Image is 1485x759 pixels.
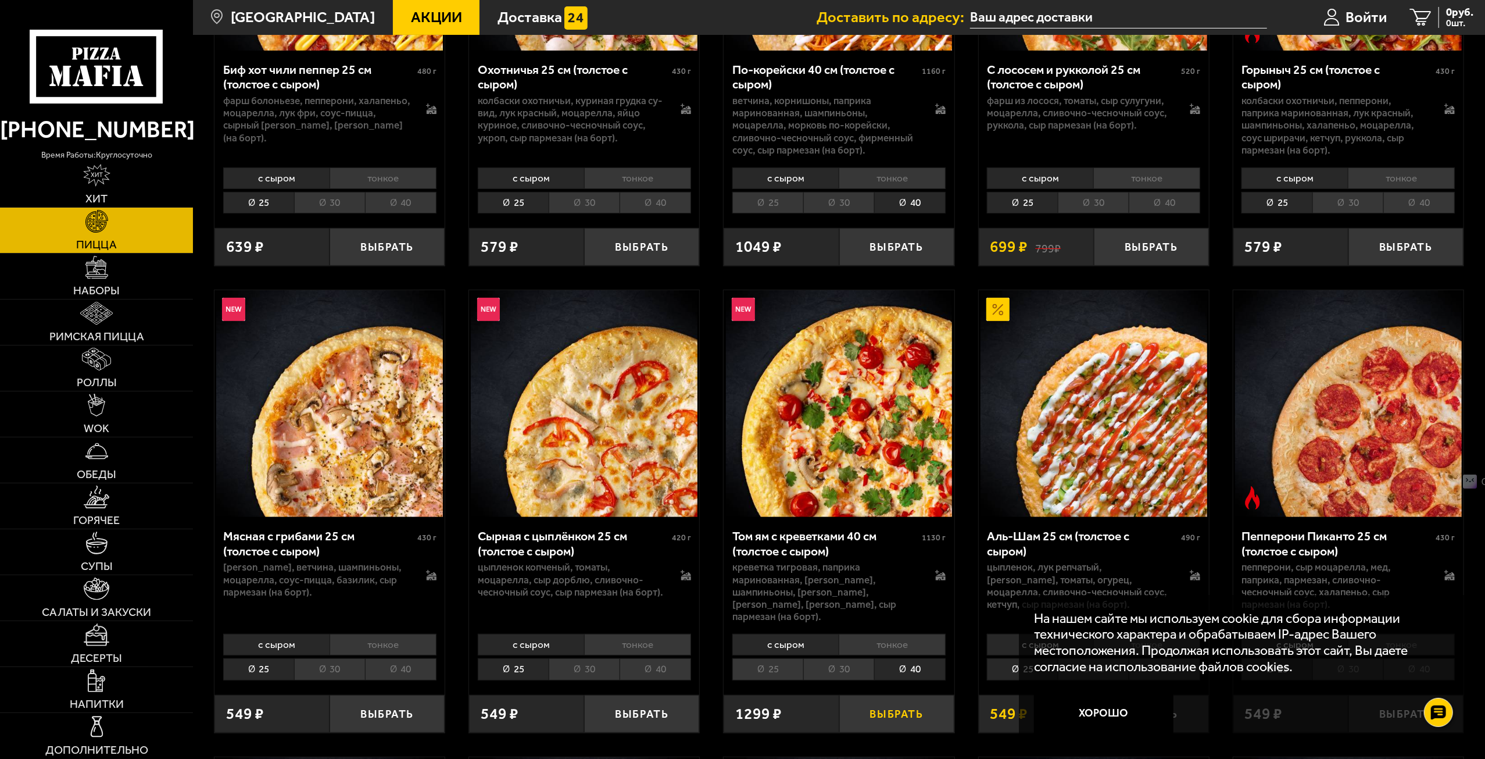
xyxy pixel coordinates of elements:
[1129,192,1200,213] li: 40
[803,192,874,213] li: 30
[81,561,113,572] span: Супы
[987,168,1093,189] li: с сыром
[1241,529,1433,558] div: Пепперони Пиканто 25 см (толстое с сыром)
[726,290,953,517] img: Том ям с креветками 40 см (толстое с сыром)
[990,706,1028,722] span: 549 ₽
[1034,690,1173,736] button: Хорошо
[1058,192,1129,213] li: 30
[620,192,691,213] li: 40
[732,634,839,655] li: с сыром
[987,529,1178,558] div: Аль-Шам 25 см (толстое с сыром)
[481,239,518,255] span: 579 ₽
[803,658,874,680] li: 30
[214,290,445,517] a: НовинкаМясная с грибами 25 см (толстое с сыром)
[477,298,500,321] img: Новинка
[1241,168,1348,189] li: с сыром
[1346,10,1387,25] span: Войти
[77,377,117,389] span: Роллы
[365,192,436,213] li: 40
[469,290,699,517] a: НовинкаСырная с цыплёнком 25 см (толстое с сыром)
[922,66,946,76] span: 1160 г
[817,10,970,25] span: Доставить по адресу:
[481,706,518,722] span: 549 ₽
[987,192,1058,213] li: 25
[216,290,443,517] img: Мясная с грибами 25 см (толстое с сыром)
[732,298,755,321] img: Новинка
[549,192,620,213] li: 30
[839,228,954,266] button: Выбрать
[922,533,946,543] span: 1130 г
[1093,168,1200,189] li: тонкое
[987,634,1093,655] li: с сыром
[1348,168,1455,189] li: тонкое
[839,168,946,189] li: тонкое
[987,95,1174,132] p: фарш из лосося, томаты, сыр сулугуни, моцарелла, сливочно-чесночный соус, руккола, сыр пармезан (...
[1312,192,1383,213] li: 30
[732,168,839,189] li: с сыром
[223,529,414,558] div: Мясная с грибами 25 см (толстое с сыром)
[226,706,264,722] span: 549 ₽
[478,634,584,655] li: с сыром
[986,298,1010,321] img: Акционный
[1348,228,1463,266] button: Выбрать
[1244,239,1282,255] span: 579 ₽
[874,192,946,213] li: 40
[732,658,803,680] li: 25
[874,658,946,680] li: 40
[735,706,782,722] span: 1299 ₽
[417,533,436,543] span: 430 г
[330,228,445,266] button: Выбрать
[1241,62,1433,92] div: Горыныч 25 см (толстое с сыром)
[294,192,365,213] li: 30
[1383,192,1455,213] li: 40
[732,95,919,156] p: ветчина, корнишоны, паприка маринованная, шампиньоны, моцарелла, морковь по-корейски, сливочно-че...
[330,695,445,733] button: Выбрать
[981,290,1207,517] img: Аль-Шам 25 см (толстое с сыром)
[73,515,120,526] span: Горячее
[223,168,330,189] li: с сыром
[1094,228,1209,266] button: Выбрать
[584,228,699,266] button: Выбрать
[564,6,588,30] img: 15daf4d41897b9f0e9f617042186c801.svg
[478,62,669,92] div: Охотничья 25 см (толстое с сыром)
[1034,611,1441,675] p: На нашем сайте мы используем cookie для сбора информации технического характера и обрабатываем IP...
[724,290,954,517] a: НовинкаТом ям с креветками 40 см (толстое с сыром)
[223,561,410,598] p: [PERSON_NAME], ветчина, шампиньоны, моцарелла, соус-пицца, базилик, сыр пармезан (на борт).
[620,658,691,680] li: 40
[979,290,1209,517] a: АкционныйАль-Шам 25 см (толстое с сыром)
[735,239,782,255] span: 1049 ₽
[584,695,699,733] button: Выбрать
[49,331,144,343] span: Римская пицца
[85,193,108,205] span: Хит
[76,239,117,251] span: Пицца
[478,168,584,189] li: с сыром
[1233,290,1463,517] a: Острое блюдоПепперони Пиканто 25 см (толстое с сыром)
[478,529,669,558] div: Сырная с цыплёнком 25 см (толстое с сыром)
[987,658,1058,680] li: 25
[231,10,375,25] span: [GEOGRAPHIC_DATA]
[71,653,122,664] span: Десерты
[365,658,436,680] li: 40
[330,168,436,189] li: тонкое
[987,62,1178,92] div: С лососем и рукколой 25 см (толстое с сыром)
[1241,95,1429,156] p: колбаски Охотничьи, пепперони, паприка маринованная, лук красный, шампиньоны, халапеньо, моцарелл...
[478,658,549,680] li: 25
[77,469,116,480] span: Обеды
[1436,533,1455,543] span: 430 г
[471,290,697,517] img: Сырная с цыплёнком 25 см (толстое с сыром)
[839,695,954,733] button: Выбрать
[223,658,294,680] li: 25
[732,192,803,213] li: 25
[478,192,549,213] li: 25
[990,239,1028,255] span: 699 ₽
[1446,7,1473,18] span: 0 руб.
[584,168,691,189] li: тонкое
[672,533,691,543] span: 420 г
[226,239,264,255] span: 639 ₽
[223,62,414,92] div: Биф хот чили пеппер 25 см (толстое с сыром)
[73,285,120,297] span: Наборы
[839,634,946,655] li: тонкое
[411,10,462,25] span: Акции
[584,634,691,655] li: тонкое
[1181,66,1200,76] span: 520 г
